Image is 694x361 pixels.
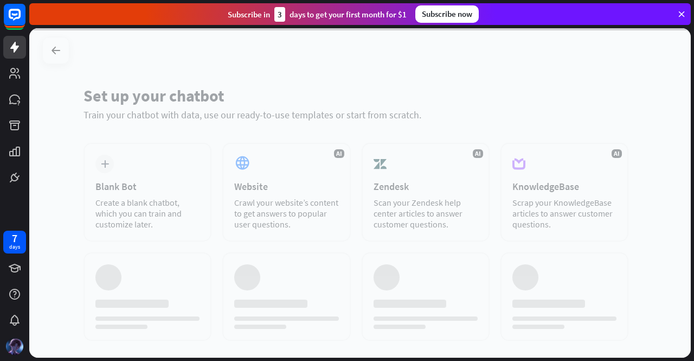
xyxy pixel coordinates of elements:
[274,7,285,22] div: 3
[228,7,407,22] div: Subscribe in days to get your first month for $1
[3,231,26,254] a: 7 days
[415,5,479,23] div: Subscribe now
[12,233,17,243] div: 7
[9,243,20,251] div: days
